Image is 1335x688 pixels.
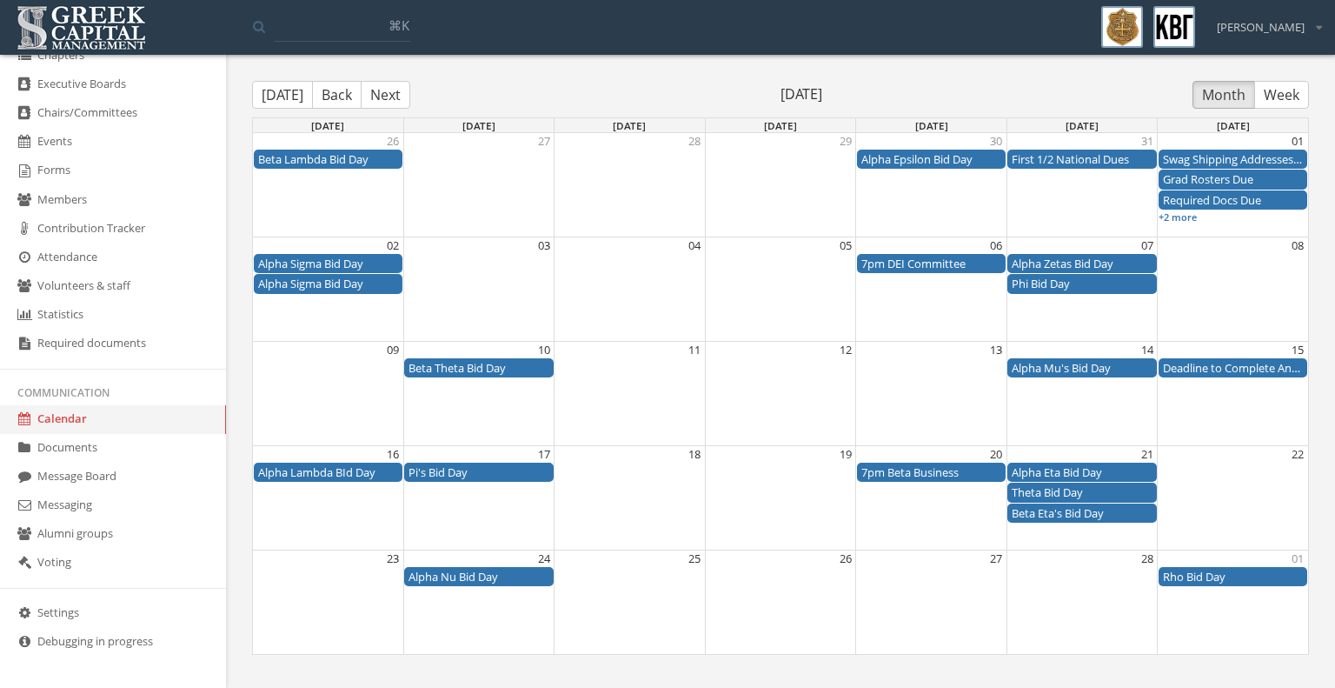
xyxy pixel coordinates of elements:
button: 05 [840,237,852,254]
button: 26 [840,551,852,567]
div: Alpha Eta Bid Day [1012,464,1152,481]
div: Beta Theta Bid Day [408,360,548,377]
button: 18 [688,446,701,463]
div: Beta Business [861,464,1001,481]
button: 30 [990,133,1002,150]
button: 14 [1141,342,1153,358]
span: [DATE] [410,84,1192,104]
button: 24 [538,551,550,567]
div: First 1/2 National Dues [1012,151,1152,168]
div: Pi's Bid Day [408,464,548,481]
button: 27 [990,551,1002,567]
div: Alpha Mu's Bid Day [1012,360,1152,377]
button: 27 [538,133,550,150]
button: Back [312,81,362,109]
button: 22 [1292,446,1304,463]
button: 06 [990,237,1002,254]
span: [DATE] [1066,118,1099,132]
button: Month [1192,81,1255,109]
button: 01 [1292,551,1304,567]
button: 31 [1141,133,1153,150]
div: Month View [252,117,1309,656]
button: 21 [1141,446,1153,463]
div: Beta Lambda Bid Day [258,151,398,168]
button: 16 [387,446,399,463]
button: 04 [688,237,701,254]
button: 28 [1141,551,1153,567]
button: 25 [688,551,701,567]
button: 07 [1141,237,1153,254]
button: [DATE] [252,81,313,109]
span: [DATE] [311,118,344,132]
span: [DATE] [915,118,948,132]
div: Alpha Epsilon Bid Day [861,151,1001,168]
div: Deadline to Complete Annual IRS Update Form for HQ [1163,360,1303,377]
span: ⌘K [389,17,409,34]
button: 02 [387,237,399,254]
div: Alpha Nu Bid Day [408,569,548,585]
button: 09 [387,342,399,358]
div: Grad Rosters Due [1163,171,1303,188]
div: Beta Eta's Bid Day [1012,505,1152,522]
span: [DATE] [1217,118,1250,132]
span: [PERSON_NAME] [1217,19,1305,36]
button: Next [361,81,410,109]
button: 28 [688,133,701,150]
span: [DATE] [462,118,495,132]
button: 17 [538,446,550,463]
button: 11 [688,342,701,358]
button: 19 [840,446,852,463]
button: 20 [990,446,1002,463]
div: Theta Bid Day [1012,484,1152,501]
div: Alpha Sigma Bid Day [258,276,398,292]
button: 15 [1292,342,1304,358]
button: 26 [387,133,399,150]
button: 12 [840,342,852,358]
button: 13 [990,342,1002,358]
div: Required Docs Due [1163,192,1303,209]
span: [DATE] [613,118,646,132]
button: 23 [387,551,399,567]
div: Alpha Lambda BId Day [258,464,398,481]
div: Alpha Zetas Bid Day [1012,256,1152,272]
div: Phi Bid Day [1012,276,1152,292]
div: Alpha Sigma Bid Day [258,256,398,272]
button: +2 more [1159,210,1197,224]
div: Swag Shipping Addresses Due [1163,151,1303,168]
button: 10 [538,342,550,358]
button: 01 [1292,133,1304,150]
button: Week [1254,81,1309,109]
div: DEI Committee [861,256,1001,272]
div: Rho Bid Day [1163,569,1303,585]
span: [DATE] [764,118,797,132]
button: 08 [1292,237,1304,254]
div: [PERSON_NAME] [1205,6,1322,36]
button: 29 [840,133,852,150]
button: 03 [538,237,550,254]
